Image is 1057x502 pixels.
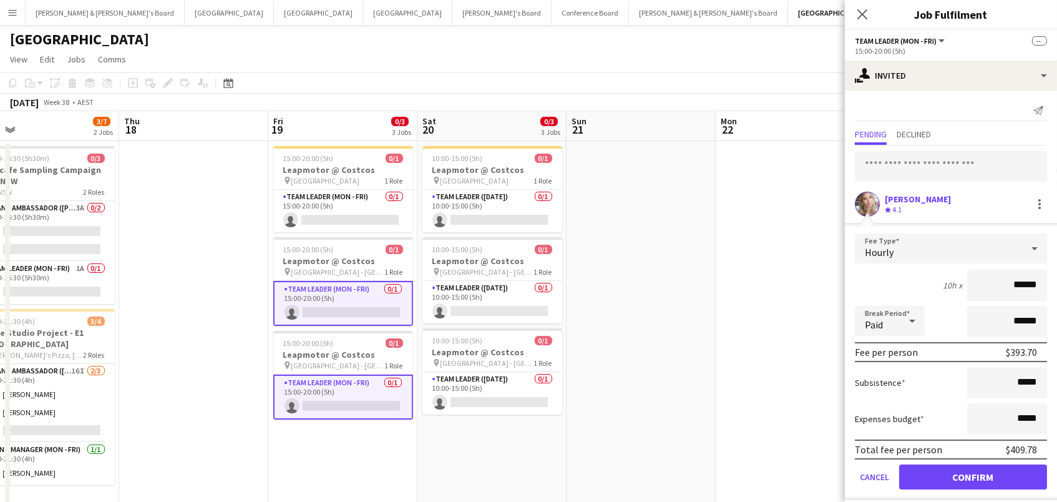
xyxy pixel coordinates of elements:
[10,54,27,65] span: View
[10,30,149,49] h1: [GEOGRAPHIC_DATA]
[273,255,413,267] h3: Leapmotor @ Costcos
[84,350,105,360] span: 2 Roles
[432,245,483,254] span: 10:00-15:00 (5h)
[721,116,737,127] span: Mon
[35,51,59,67] a: Edit
[855,36,937,46] span: Team Leader (Mon - Fri)
[892,205,902,214] span: 4.1
[122,122,140,137] span: 18
[855,346,918,358] div: Fee per person
[124,116,140,127] span: Thu
[441,267,534,277] span: [GEOGRAPHIC_DATA] - [GEOGRAPHIC_DATA]
[273,164,413,175] h3: Leapmotor @ Costcos
[5,51,32,67] a: View
[273,331,413,420] app-job-card: 15:00-20:00 (5h)0/1Leapmotor @ Costcos [GEOGRAPHIC_DATA] - [GEOGRAPHIC_DATA]1 RoleTeam Leader (Mo...
[40,54,54,65] span: Edit
[422,116,436,127] span: Sat
[719,122,737,137] span: 22
[386,154,403,163] span: 0/1
[422,237,562,323] app-job-card: 10:00-15:00 (5h)0/1Leapmotor @ Costcos [GEOGRAPHIC_DATA] - [GEOGRAPHIC_DATA]1 RoleTeam Leader ([D...
[452,1,552,25] button: [PERSON_NAME]'s Board
[855,413,924,425] label: Expenses budget
[93,51,131,67] a: Comms
[422,347,562,358] h3: Leapmotor @ Costcos
[385,176,403,185] span: 1 Role
[629,1,788,25] button: [PERSON_NAME] & [PERSON_NAME]'s Board
[291,267,385,277] span: [GEOGRAPHIC_DATA] - [GEOGRAPHIC_DATA]
[1006,346,1037,358] div: $393.70
[87,317,105,326] span: 3/4
[534,176,552,185] span: 1 Role
[432,154,483,163] span: 10:00-15:00 (5h)
[283,245,334,254] span: 15:00-20:00 (5h)
[283,338,334,348] span: 15:00-20:00 (5h)
[87,154,105,163] span: 0/3
[273,237,413,326] app-job-card: 15:00-20:00 (5h)0/1Leapmotor @ Costcos [GEOGRAPHIC_DATA] - [GEOGRAPHIC_DATA]1 RoleTeam Leader (Mo...
[572,116,587,127] span: Sun
[77,97,94,107] div: AEST
[845,61,1057,91] div: Invited
[535,245,552,254] span: 0/1
[535,336,552,345] span: 0/1
[534,267,552,277] span: 1 Role
[291,176,360,185] span: [GEOGRAPHIC_DATA]
[441,176,509,185] span: [GEOGRAPHIC_DATA]
[855,130,887,139] span: Pending
[67,54,85,65] span: Jobs
[273,281,413,326] app-card-role: Team Leader (Mon - Fri)0/115:00-20:00 (5h)
[855,465,894,490] button: Cancel
[855,46,1047,56] div: 15:00-20:00 (5h)
[391,117,409,126] span: 0/3
[98,54,126,65] span: Comms
[271,122,283,137] span: 19
[421,122,436,137] span: 20
[1006,443,1037,456] div: $409.78
[535,154,552,163] span: 0/1
[363,1,452,25] button: [GEOGRAPHIC_DATA]
[541,127,560,137] div: 3 Jobs
[41,97,72,107] span: Week 38
[62,51,90,67] a: Jobs
[422,372,562,415] app-card-role: Team Leader ([DATE])0/110:00-15:00 (5h)
[26,1,185,25] button: [PERSON_NAME] & [PERSON_NAME]'s Board
[283,154,334,163] span: 15:00-20:00 (5h)
[897,130,931,139] span: Declined
[386,245,403,254] span: 0/1
[392,127,411,137] div: 3 Jobs
[441,358,534,368] span: [GEOGRAPHIC_DATA] - [GEOGRAPHIC_DATA]
[422,328,562,415] app-job-card: 10:00-15:00 (5h)0/1Leapmotor @ Costcos [GEOGRAPHIC_DATA] - [GEOGRAPHIC_DATA]1 RoleTeam Leader ([D...
[273,375,413,420] app-card-role: Team Leader (Mon - Fri)0/115:00-20:00 (5h)
[93,117,110,126] span: 3/7
[899,465,1047,490] button: Confirm
[540,117,558,126] span: 0/3
[432,336,483,345] span: 10:00-15:00 (5h)
[552,1,629,25] button: Conference Board
[94,127,113,137] div: 2 Jobs
[788,1,879,25] button: [GEOGRAPHIC_DATA]
[422,255,562,267] h3: Leapmotor @ Costcos
[185,1,274,25] button: [GEOGRAPHIC_DATA]
[943,280,962,291] div: 10h x
[273,190,413,232] app-card-role: Team Leader (Mon - Fri)0/115:00-20:00 (5h)
[845,6,1057,22] h3: Job Fulfilment
[422,146,562,232] app-job-card: 10:00-15:00 (5h)0/1Leapmotor @ Costcos [GEOGRAPHIC_DATA]1 RoleTeam Leader ([DATE])0/110:00-15:00 ...
[385,361,403,370] span: 1 Role
[855,36,947,46] button: Team Leader (Mon - Fri)
[855,443,942,456] div: Total fee per person
[865,318,883,331] span: Paid
[10,96,39,109] div: [DATE]
[885,194,951,205] div: [PERSON_NAME]
[534,358,552,368] span: 1 Role
[865,246,894,258] span: Hourly
[273,146,413,232] app-job-card: 15:00-20:00 (5h)0/1Leapmotor @ Costcos [GEOGRAPHIC_DATA]1 RoleTeam Leader (Mon - Fri)0/115:00-20:...
[1032,36,1047,46] span: --
[274,1,363,25] button: [GEOGRAPHIC_DATA]
[855,377,905,388] label: Subsistence
[422,281,562,323] app-card-role: Team Leader ([DATE])0/110:00-15:00 (5h)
